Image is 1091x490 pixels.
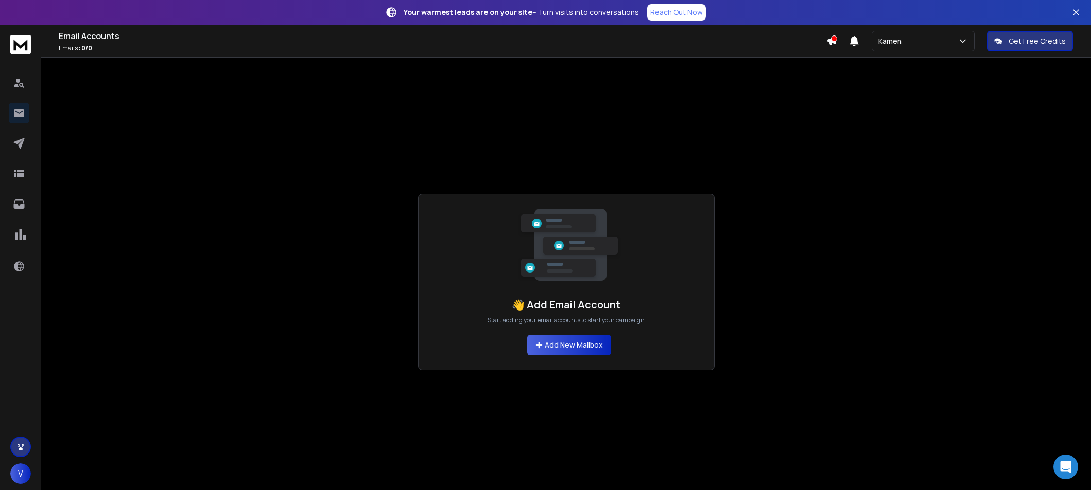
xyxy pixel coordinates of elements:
[59,30,826,42] h1: Email Accounts
[878,36,906,46] p: Kamen
[527,335,611,355] button: Add New Mailbox
[1053,455,1078,479] div: Open Intercom Messenger
[404,7,639,17] p: – Turn visits into conversations
[10,35,31,54] img: logo
[650,7,703,17] p: Reach Out Now
[81,44,92,52] span: 0 / 0
[10,463,31,484] button: V
[404,7,532,17] strong: Your warmest leads are on your site
[488,316,645,324] p: Start adding your email accounts to start your campaign
[59,44,826,52] p: Emails :
[987,31,1073,51] button: Get Free Credits
[1009,36,1066,46] p: Get Free Credits
[647,4,706,21] a: Reach Out Now
[512,298,620,312] h1: 👋 Add Email Account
